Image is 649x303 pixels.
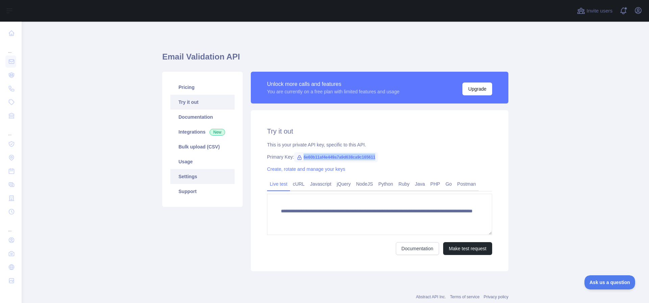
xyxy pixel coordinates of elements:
[5,123,16,137] div: ...
[586,7,612,15] span: Invite users
[5,41,16,54] div: ...
[576,5,614,16] button: Invite users
[416,295,446,299] a: Abstract API Inc.
[170,95,235,110] a: Try it out
[170,154,235,169] a: Usage
[170,139,235,154] a: Bulk upload (CSV)
[267,126,492,136] h2: Try it out
[450,295,479,299] a: Terms of service
[170,110,235,124] a: Documentation
[290,179,307,189] a: cURL
[443,242,492,255] button: Make test request
[267,88,400,95] div: You are currently on a free plan with limited features and usage
[267,141,492,148] div: This is your private API key, specific to this API.
[210,129,225,136] span: New
[170,169,235,184] a: Settings
[484,295,508,299] a: Privacy policy
[334,179,353,189] a: jQuery
[412,179,428,189] a: Java
[267,179,290,189] a: Live test
[294,152,378,162] span: 6e60b11af4e449a7a9d638ca9c165611
[443,179,455,189] a: Go
[267,154,492,160] div: Primary Key:
[267,80,400,88] div: Unlock more calls and features
[396,179,412,189] a: Ruby
[5,219,16,233] div: ...
[584,275,635,289] iframe: Toggle Customer Support
[170,124,235,139] a: Integrations New
[267,166,345,172] a: Create, rotate and manage your keys
[462,83,492,95] button: Upgrade
[170,184,235,199] a: Support
[307,179,334,189] a: Javascript
[170,80,235,95] a: Pricing
[353,179,376,189] a: NodeJS
[455,179,479,189] a: Postman
[396,242,439,255] a: Documentation
[162,51,508,68] h1: Email Validation API
[428,179,443,189] a: PHP
[376,179,396,189] a: Python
